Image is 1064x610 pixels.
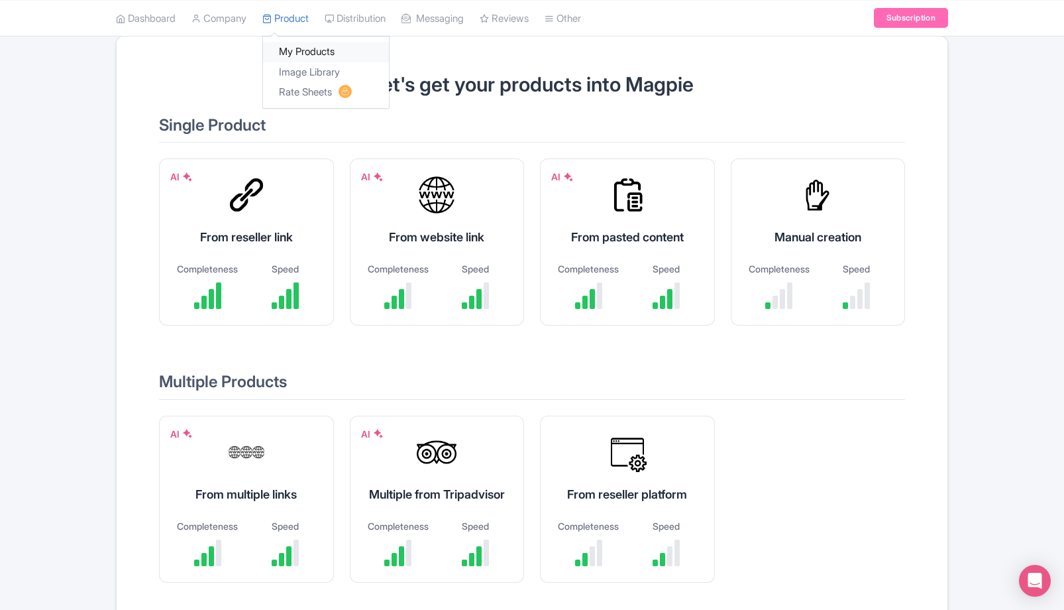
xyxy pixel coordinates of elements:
div: AI [170,427,193,441]
h2: Single Product [159,117,905,143]
div: Speed [253,262,317,276]
div: Speed [253,519,317,533]
h2: Multiple Products [159,373,905,399]
div: Completeness [366,262,431,276]
div: Manual creation [747,228,889,246]
img: AI Symbol [182,172,193,182]
div: AI [551,170,574,184]
div: Completeness [176,262,240,276]
div: AI [361,427,384,441]
div: Completeness [176,519,240,533]
div: From multiple links [176,485,317,503]
div: AI [361,170,384,184]
h1: Let's get your products into Magpie [159,74,905,95]
div: From reseller link [176,228,317,246]
img: AI Symbol [182,428,193,439]
img: AI Symbol [373,428,384,439]
div: From reseller platform [557,485,698,503]
div: Speed [824,262,888,276]
div: Speed [634,519,698,533]
div: From website link [366,228,508,246]
img: AI Symbol [563,172,574,182]
a: My Products [263,42,389,62]
a: Subscription [874,8,948,28]
div: From pasted content [557,228,698,246]
div: Completeness [557,262,621,276]
a: Rate Sheets [263,82,389,103]
div: Speed [443,519,507,533]
div: Speed [443,262,507,276]
a: Image Library [263,62,389,82]
img: AI Symbol [373,172,384,182]
div: Completeness [366,519,431,533]
div: Multiple from Tripadvisor [366,485,508,503]
div: Open Intercom Messenger [1019,565,1051,597]
a: Manual creation Completeness Speed [731,158,906,341]
div: AI [170,170,193,184]
div: Speed [634,262,698,276]
div: Completeness [747,262,812,276]
div: Completeness [557,519,621,533]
